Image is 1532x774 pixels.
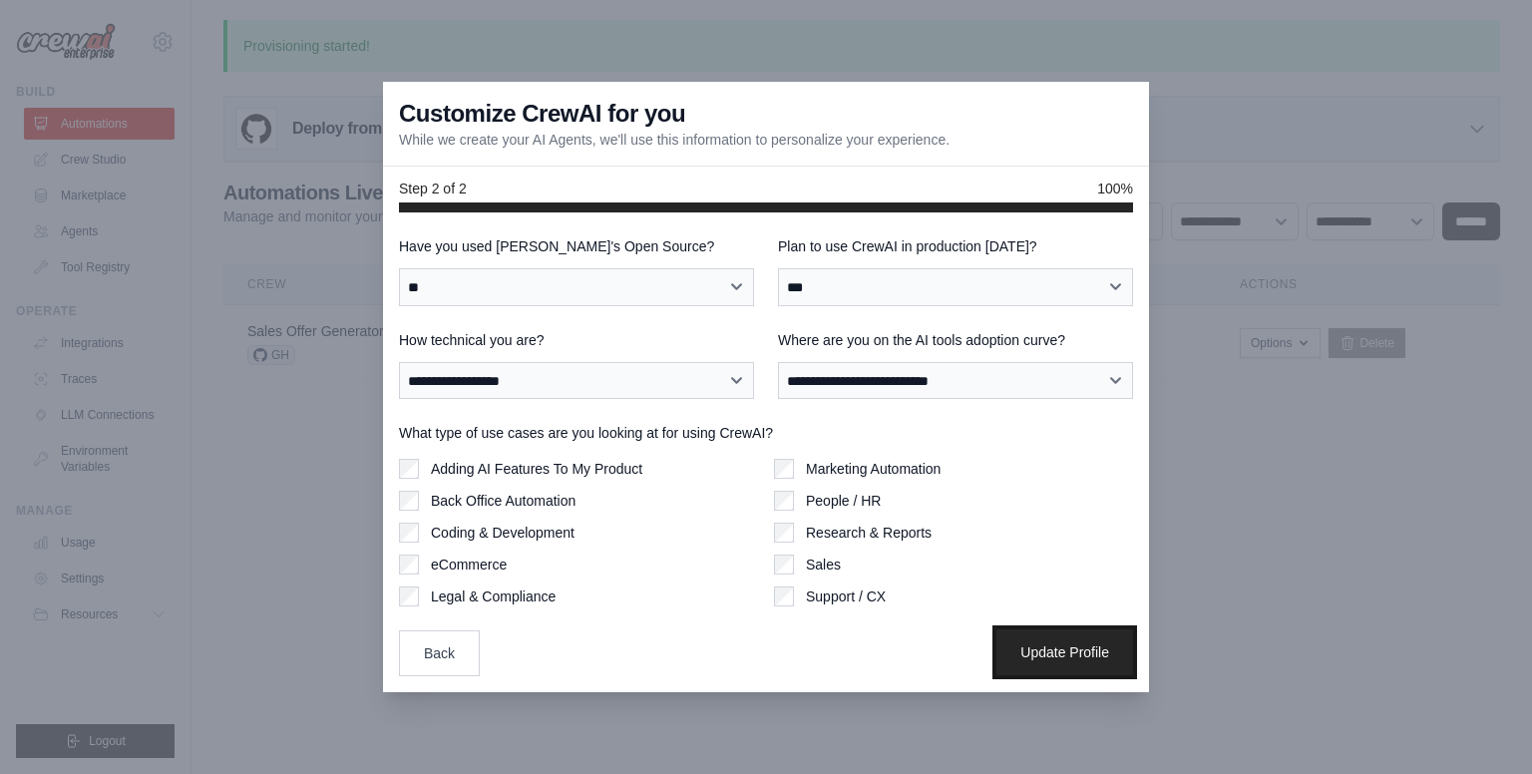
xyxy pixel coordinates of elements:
label: People / HR [806,491,881,511]
label: Have you used [PERSON_NAME]'s Open Source? [399,236,754,256]
label: What type of use cases are you looking at for using CrewAI? [399,423,1133,443]
h3: Customize CrewAI for you [399,98,685,130]
label: How technical you are? [399,330,754,350]
label: Back Office Automation [431,491,575,511]
label: Research & Reports [806,523,932,543]
label: Coding & Development [431,523,574,543]
label: Where are you on the AI tools adoption curve? [778,330,1133,350]
p: While we create your AI Agents, we'll use this information to personalize your experience. [399,130,950,150]
label: Support / CX [806,586,886,606]
label: eCommerce [431,555,507,575]
label: Marketing Automation [806,459,941,479]
label: Sales [806,555,841,575]
label: Plan to use CrewAI in production [DATE]? [778,236,1133,256]
button: Update Profile [996,629,1133,675]
label: Adding AI Features To My Product [431,459,642,479]
span: 100% [1097,179,1133,198]
button: Back [399,630,480,676]
label: Legal & Compliance [431,586,556,606]
span: Step 2 of 2 [399,179,467,198]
